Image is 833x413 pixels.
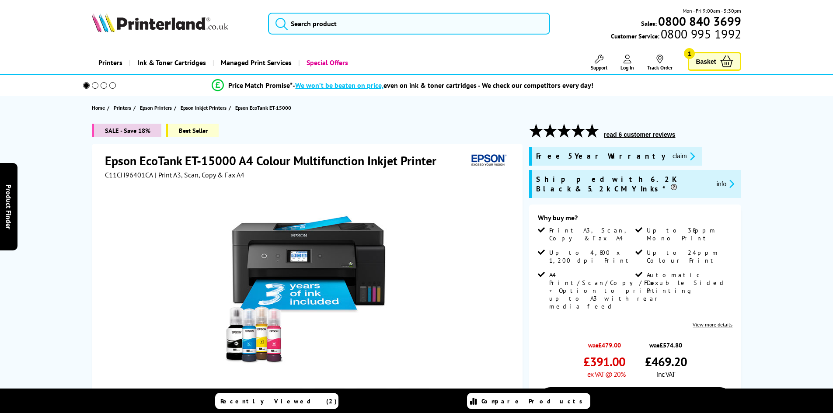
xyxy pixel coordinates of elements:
[538,213,732,226] div: Why buy me?
[467,393,590,409] a: Compare Products
[114,103,133,112] a: Printers
[684,48,695,59] span: 1
[129,52,213,74] a: Ink & Toner Cartridges
[92,13,258,34] a: Printerland Logo
[105,153,445,169] h1: Epson EcoTank ET-15000 A4 Colour Multifunction Inkjet Printer
[137,52,206,74] span: Ink & Toner Cartridges
[181,103,229,112] a: Epson Inkjet Printers
[114,103,131,112] span: Printers
[295,81,383,90] span: We won’t be beaten on price,
[591,64,607,71] span: Support
[468,153,508,169] img: Epson
[268,13,550,35] input: Search product
[620,64,634,71] span: Log In
[647,55,673,71] a: Track Order
[220,397,337,405] span: Recently Viewed (2)
[693,321,732,328] a: View more details
[140,103,174,112] a: Epson Printers
[536,151,666,161] span: Free 5 Year Warranty
[658,13,741,29] b: 0800 840 3699
[298,52,355,74] a: Special Offers
[591,55,607,71] a: Support
[92,103,105,112] span: Home
[670,151,697,161] button: promo-description
[155,170,244,179] span: | Print A3, Scan, Copy & Fax A4
[620,55,634,71] a: Log In
[92,52,129,74] a: Printers
[538,387,732,413] a: Add to Basket
[4,184,13,229] span: Product Finder
[583,337,625,349] span: was
[657,17,741,25] a: 0800 840 3699
[71,78,735,93] li: modal_Promise
[105,170,153,179] span: C11CH96401CA
[92,103,107,112] a: Home
[213,52,298,74] a: Managed Print Services
[647,249,731,264] span: Up to 24ppm Colour Print
[641,19,657,28] span: Sales:
[549,271,662,310] span: A4 Print/Scan/Copy/Fax + Option to print up to A3 with rear media feed
[549,226,633,242] span: Print A3, Scan, Copy & Fax A4
[228,81,293,90] span: Price Match Promise*
[215,393,338,409] a: Recently Viewed (2)
[293,81,593,90] div: - even on ink & toner cartridges - We check our competitors every day!
[696,56,716,67] span: Basket
[223,197,394,368] img: Epson EcoTank ET-15000
[647,271,731,295] span: Automatic Double Sided Printing
[659,341,682,349] strike: £574.80
[235,103,293,112] a: Epson EcoTank ET-15000
[601,131,678,139] button: read 6 customer reviews
[587,370,625,378] span: ex VAT @ 20%
[549,249,633,264] span: Up to 4,800 x 1,200 dpi Print
[598,341,621,349] strike: £479.00
[657,370,675,378] span: inc VAT
[683,7,741,15] span: Mon - Fri 9:00am - 5:30pm
[235,103,291,112] span: Epson EcoTank ET-15000
[611,30,741,40] span: Customer Service:
[647,226,731,242] span: Up to 38ppm Mono Print
[140,103,172,112] span: Epson Printers
[166,124,219,137] span: Best Seller
[92,124,161,137] span: SALE - Save 18%
[481,397,587,405] span: Compare Products
[714,179,737,189] button: promo-description
[645,337,687,349] span: was
[181,103,227,112] span: Epson Inkjet Printers
[583,354,625,370] span: £391.00
[645,354,687,370] span: £469.20
[536,174,710,194] span: Shipped with 6.2K Black & 5.2k CMY Inks*
[92,13,228,32] img: Printerland Logo
[688,52,741,71] a: Basket 1
[659,30,741,38] span: 0800 995 1992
